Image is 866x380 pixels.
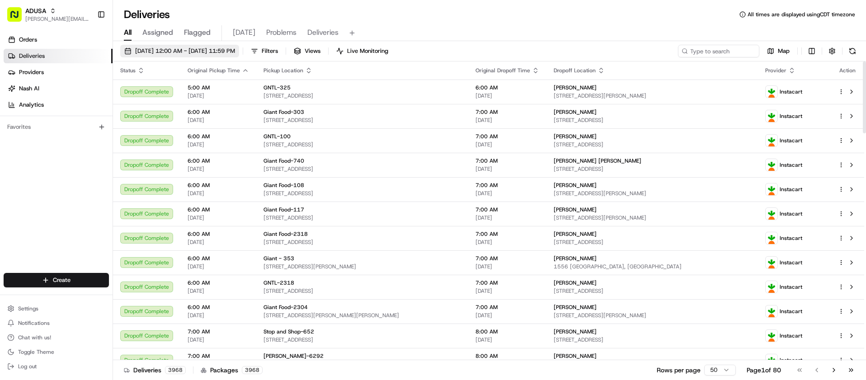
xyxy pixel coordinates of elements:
[554,141,751,148] span: [STREET_ADDRESS]
[475,117,539,124] span: [DATE]
[4,120,109,134] div: Favorites
[475,190,539,197] span: [DATE]
[264,352,324,360] span: [PERSON_NAME]-6292
[19,52,45,60] span: Deliveries
[120,45,239,57] button: [DATE] 12:00 AM - [DATE] 11:59 PM
[475,287,539,295] span: [DATE]
[124,27,132,38] span: All
[19,68,44,76] span: Providers
[766,208,777,220] img: profile_instacart_ahold_partner.png
[332,45,392,57] button: Live Monitoring
[188,84,249,91] span: 5:00 AM
[780,332,802,339] span: Instacart
[475,239,539,246] span: [DATE]
[780,88,802,95] span: Instacart
[31,95,114,103] div: We're available if you need us!
[165,366,186,374] div: 3968
[264,312,461,319] span: [STREET_ADDRESS][PERSON_NAME][PERSON_NAME]
[19,36,37,44] span: Orders
[763,45,794,57] button: Map
[554,214,751,221] span: [STREET_ADDRESS][PERSON_NAME]
[554,165,751,173] span: [STREET_ADDRESS]
[19,101,44,109] span: Analytics
[475,263,539,270] span: [DATE]
[780,113,802,120] span: Instacart
[264,239,461,246] span: [STREET_ADDRESS]
[9,132,16,139] div: 📗
[25,15,90,23] span: [PERSON_NAME][EMAIL_ADDRESS][PERSON_NAME][DOMAIN_NAME]
[778,47,790,55] span: Map
[475,67,530,74] span: Original Dropoff Time
[766,232,777,244] img: profile_instacart_ahold_partner.png
[475,255,539,262] span: 7:00 AM
[264,214,461,221] span: [STREET_ADDRESS]
[4,33,113,47] a: Orders
[554,117,751,124] span: [STREET_ADDRESS]
[475,84,539,91] span: 6:00 AM
[4,81,113,96] a: Nash AI
[780,186,802,193] span: Instacart
[747,366,781,375] div: Page 1 of 80
[264,263,461,270] span: [STREET_ADDRESS][PERSON_NAME]
[780,235,802,242] span: Instacart
[188,230,249,238] span: 6:00 AM
[766,330,777,342] img: profile_instacart_ahold_partner.png
[264,182,304,189] span: Giant Food-108
[188,312,249,319] span: [DATE]
[766,110,777,122] img: profile_instacart_ahold_partner.png
[188,263,249,270] span: [DATE]
[264,255,294,262] span: Giant - 353
[85,131,145,140] span: API Documentation
[120,67,136,74] span: Status
[780,137,802,144] span: Instacart
[188,190,249,197] span: [DATE]
[135,47,235,55] span: [DATE] 12:00 AM - [DATE] 11:59 PM
[247,45,282,57] button: Filters
[188,239,249,246] span: [DATE]
[18,131,69,140] span: Knowledge Base
[188,336,249,343] span: [DATE]
[188,182,249,189] span: 6:00 AM
[73,127,149,144] a: 💻API Documentation
[124,366,186,375] div: Deliveries
[4,65,113,80] a: Providers
[780,161,802,169] span: Instacart
[554,279,597,286] span: [PERSON_NAME]
[554,190,751,197] span: [STREET_ADDRESS][PERSON_NAME]
[53,276,71,284] span: Create
[188,328,249,335] span: 7:00 AM
[4,273,109,287] button: Create
[766,86,777,98] img: profile_instacart_ahold_partner.png
[188,92,249,99] span: [DATE]
[4,360,109,373] button: Log out
[780,357,802,364] span: Instacart
[475,328,539,335] span: 8:00 AM
[264,165,461,173] span: [STREET_ADDRESS]
[554,67,596,74] span: Dropoff Location
[18,363,37,370] span: Log out
[264,157,304,164] span: Giant Food-740
[201,366,263,375] div: Packages
[475,182,539,189] span: 7:00 AM
[31,86,148,95] div: Start new chat
[554,92,751,99] span: [STREET_ADDRESS][PERSON_NAME]
[184,27,211,38] span: Flagged
[347,47,388,55] span: Live Monitoring
[748,11,855,18] span: All times are displayed using CDT timezone
[264,206,304,213] span: Giant Food-117
[188,304,249,311] span: 6:00 AM
[780,308,802,315] span: Instacart
[766,354,777,366] img: profile_instacart_ahold_partner.png
[264,304,308,311] span: Giant Food-2304
[475,92,539,99] span: [DATE]
[554,336,751,343] span: [STREET_ADDRESS]
[9,36,165,51] p: Welcome 👋
[64,153,109,160] a: Powered byPylon
[780,210,802,217] span: Instacart
[554,255,597,262] span: [PERSON_NAME]
[766,183,777,195] img: profile_instacart_ahold_partner.png
[188,279,249,286] span: 6:00 AM
[554,206,597,213] span: [PERSON_NAME]
[264,141,461,148] span: [STREET_ADDRESS]
[475,214,539,221] span: [DATE]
